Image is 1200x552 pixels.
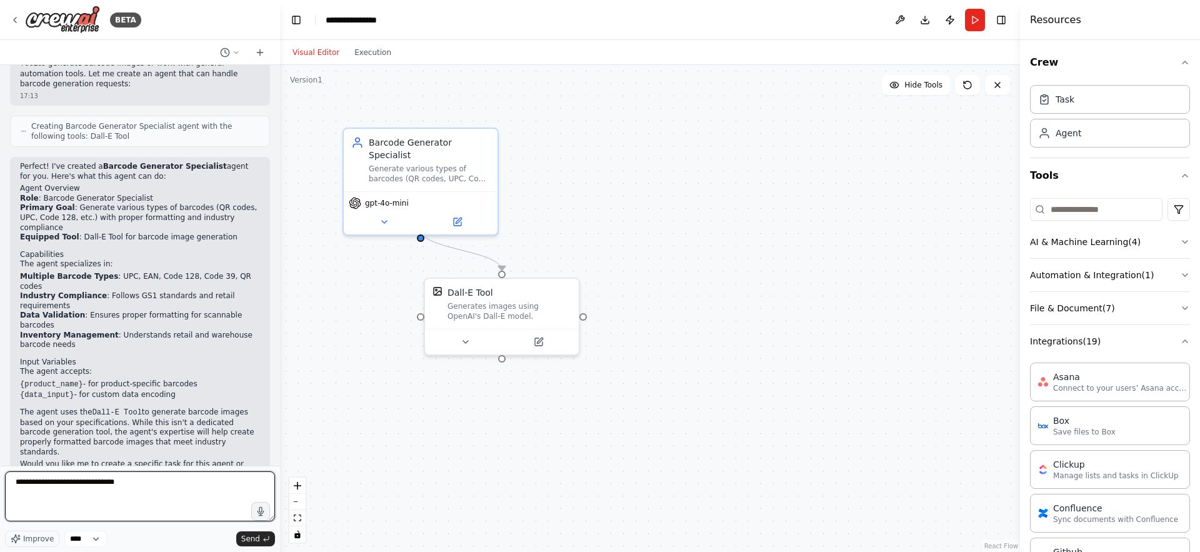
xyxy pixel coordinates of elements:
h2: Agent Overview [20,184,260,194]
nav: breadcrumb [326,14,390,26]
button: Visual Editor [285,45,347,60]
img: DallETool [432,286,442,296]
li: : Generate various types of barcodes (QR codes, UPC, Code 128, etc.) with proper formatting and i... [20,203,260,233]
div: Barcode Generator SpecialistGenerate various types of barcodes (QR codes, UPC, Code 128, etc.) fo... [342,128,499,236]
img: ClickUp [1038,464,1048,474]
div: Asana [1053,371,1191,383]
h4: Resources [1030,13,1081,28]
li: : Follows GS1 standards and retail requirements [20,291,260,311]
a: React Flow attribution [984,543,1018,549]
button: Improve [5,531,59,547]
code: {product_name} [20,380,83,389]
button: Hide Tools [882,75,950,95]
li: : Barcode Generator Specialist [20,194,260,204]
img: Confluence [1038,508,1048,518]
h2: Capabilities [20,250,260,260]
button: Tools [1030,158,1190,193]
span: Hide Tools [904,80,942,90]
button: Start a new chat [250,45,270,60]
span: gpt-4o-mini [365,198,409,208]
div: Barcode Generator Specialist [369,136,490,161]
button: Automation & Integration(1) [1030,259,1190,291]
strong: Inventory Management [20,331,119,339]
div: Agent [1056,127,1081,139]
button: Click to speak your automation idea [251,502,270,521]
strong: Barcode Generator Specialist [103,162,227,171]
button: Send [236,531,275,546]
button: Hide left sidebar [287,11,305,29]
span: Improve [23,534,54,544]
p: Manage lists and tasks in ClickUp [1053,471,1179,481]
button: zoom in [289,478,306,494]
strong: Role [20,194,39,203]
h2: Input Variables [20,358,260,368]
p: The agent specializes in: [20,259,260,269]
strong: Primary Goal [20,203,75,212]
p: Save files to Box [1053,427,1116,437]
button: Hide right sidebar [992,11,1010,29]
button: toggle interactivity [289,526,306,543]
button: fit view [289,510,306,526]
div: Version 1 [290,75,322,85]
li: - for product-specific barcodes [20,379,260,390]
img: Box [1038,421,1048,431]
span: Creating Barcode Generator Specialist agent with the following tools: Dall-E Tool [31,121,259,141]
div: Generates images using OpenAI's Dall-E model. [447,301,571,321]
code: Dall-E Tool [92,408,142,417]
button: Open in side panel [422,214,492,229]
li: : UPC, EAN, Code 128, Code 39, QR codes [20,272,260,291]
code: {data_input} [20,391,74,399]
div: 17:13 [20,91,260,101]
button: zoom out [289,494,306,510]
g: Edge from 8c7fc593-b984-41d6-a1fe-75dd6105c455 to db814de5-5f78-4205-8519-030ab25c5641 [414,229,508,271]
li: : Dall-E Tool for barcode image generation [20,233,260,243]
div: Generate various types of barcodes (QR codes, UPC, Code 128, etc.) for {product_name} or {data_in... [369,164,490,184]
button: Execution [347,45,399,60]
div: DallEToolDall-E ToolGenerates images using OpenAI's Dall-E model. [424,278,580,356]
button: File & Document(7) [1030,292,1190,324]
div: Confluence [1053,502,1178,514]
strong: Multiple Barcode Types [20,272,118,281]
p: The agent accepts: [20,367,260,377]
p: Sync documents with Confluence [1053,514,1178,524]
div: BETA [110,13,141,28]
p: Would you like me to create a specific task for this agent or modify anything about its configura... [20,459,260,479]
img: Logo [25,6,100,34]
strong: Data Validation [20,311,85,319]
button: Integrations(19) [1030,325,1190,358]
li: : Ensures proper formatting for scannable barcodes [20,311,260,330]
p: Perfect! I've created a agent for you. Here's what this agent can do: [20,162,260,181]
li: : Understands retail and warehouse barcode needs [20,331,260,350]
button: Crew [1030,45,1190,80]
span: Send [241,534,260,544]
button: Switch to previous chat [215,45,245,60]
div: Crew [1030,80,1190,158]
div: Dall-E Tool [447,286,493,299]
button: Open in side panel [503,334,574,349]
div: Task [1056,93,1074,106]
strong: Equipped Tool [20,233,79,241]
div: Clickup [1053,458,1179,471]
p: The agent uses the to generate barcode images based on your specifications. While this isn't a de... [20,408,260,457]
div: Box [1053,414,1116,427]
strong: Industry Compliance [20,291,107,300]
div: React Flow controls [289,478,306,543]
img: Asana [1038,377,1048,387]
li: - for custom data encoding [20,390,260,401]
p: Connect to your users’ Asana accounts [1053,383,1191,393]
button: AI & Machine Learning(4) [1030,226,1190,258]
